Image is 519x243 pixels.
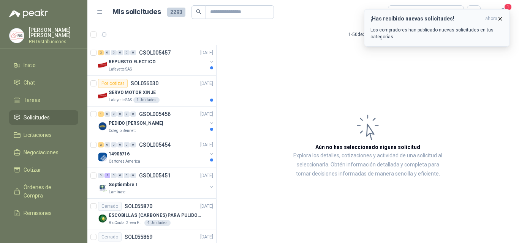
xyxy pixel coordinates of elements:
div: 0 [124,173,130,178]
p: [DATE] [200,203,213,210]
p: [DATE] [200,172,213,179]
div: 0 [104,111,110,117]
p: [DATE] [200,49,213,56]
button: ¡Has recibido nuevas solicitudes!ahora Los compradores han publicado nuevas solicitudes en tus ca... [364,9,510,47]
div: Cerrado [98,202,122,211]
p: REPUESTO ELECTICO [109,58,156,66]
p: GSOL005454 [139,142,171,147]
p: Lafayette SAS [109,66,132,72]
p: [DATE] [200,141,213,149]
span: Remisiones [24,209,52,217]
img: Company Logo [98,60,107,69]
a: Inicio [9,58,78,72]
p: GSOL005456 [139,111,171,117]
div: 2 [98,142,104,147]
a: Solicitudes [9,110,78,125]
a: 2 0 0 0 0 0 GSOL005454[DATE] Company Logo14906716Cartones America [98,140,215,165]
div: 2 [98,50,104,55]
p: SOL055870 [125,204,152,209]
a: Órdenes de Compra [9,180,78,203]
div: 0 [130,50,136,55]
div: 1 [98,111,104,117]
img: Company Logo [9,28,24,43]
img: Company Logo [98,152,107,161]
p: 14906716 [109,151,130,158]
div: 1 Unidades [133,97,160,103]
a: Chat [9,75,78,90]
p: Colegio Bennett [109,128,136,134]
a: 0 2 0 0 0 0 GSOL005451[DATE] Company LogoSeptiembre ILaminate [98,171,215,195]
span: 2293 [167,8,185,17]
a: 1 0 0 0 0 0 GSOL005456[DATE] Company LogoPEDIDO [PERSON_NAME]Colegio Bennett [98,110,215,134]
p: [DATE] [200,80,213,87]
img: Company Logo [98,91,107,100]
img: Company Logo [98,183,107,192]
a: Remisiones [9,206,78,220]
p: [DATE] [200,234,213,241]
p: Cartones America [109,158,140,165]
p: GSOL005451 [139,173,171,178]
div: Todas [393,8,409,16]
div: 0 [124,50,130,55]
p: Laminate [109,189,125,195]
a: Configuración [9,223,78,238]
span: Inicio [24,61,36,69]
span: Chat [24,78,35,87]
p: SERVO MOTOR XINJE [109,89,156,96]
a: Por cotizarSOL056030[DATE] Company LogoSERVO MOTOR XINJELafayette SAS1 Unidades [87,76,216,107]
span: Solicitudes [24,113,50,122]
p: Explora los detalles, cotizaciones y actividad de una solicitud al seleccionarla. Obtén informaci... [293,151,443,179]
span: Órdenes de Compra [24,183,71,200]
h3: Aún no has seleccionado niguna solicitud [315,143,420,151]
span: Negociaciones [24,148,59,157]
div: 0 [124,142,130,147]
a: Licitaciones [9,128,78,142]
a: CerradoSOL055870[DATE] Company LogoESCOBILLAS (CARBONES) PARA PULIDORA DEWALTBioCosta Green Energ... [87,199,216,229]
h3: ¡Has recibido nuevas solicitudes! [370,16,482,22]
div: 0 [130,173,136,178]
p: SOL056030 [131,81,158,86]
img: Company Logo [98,214,107,223]
div: 0 [104,142,110,147]
div: 0 [117,50,123,55]
span: Cotizar [24,166,41,174]
p: Lafayette SAS [109,97,132,103]
div: 0 [130,142,136,147]
div: 0 [98,173,104,178]
div: 2 [104,173,110,178]
div: 0 [111,173,117,178]
h1: Mis solicitudes [112,6,161,17]
p: BioCosta Green Energy S.A.S [109,220,143,226]
p: Septiembre I [109,181,137,188]
img: Logo peakr [9,9,48,18]
div: 0 [111,111,117,117]
a: 2 0 0 0 0 0 GSOL005457[DATE] Company LogoREPUESTO ELECTICOLafayette SAS [98,48,215,72]
p: GSOL005457 [139,50,171,55]
a: Cotizar [9,163,78,177]
a: Tareas [9,93,78,107]
button: 1 [496,5,510,19]
div: 0 [111,142,117,147]
div: 0 [117,173,123,178]
span: search [196,9,201,14]
p: [PERSON_NAME] [PERSON_NAME] [29,27,78,38]
div: 0 [104,50,110,55]
img: Company Logo [98,122,107,131]
div: 1 - 50 de 2221 [348,28,398,41]
p: RG Distribuciones [29,39,78,44]
div: 0 [117,111,123,117]
p: Los compradores han publicado nuevas solicitudes en tus categorías. [370,27,503,40]
div: Por cotizar [98,79,128,88]
div: 0 [111,50,117,55]
div: 4 Unidades [144,220,171,226]
p: [DATE] [200,111,213,118]
span: 1 [504,3,512,11]
div: 0 [117,142,123,147]
a: Negociaciones [9,145,78,160]
p: PEDIDO [PERSON_NAME] [109,120,163,127]
span: Tareas [24,96,40,104]
div: 0 [124,111,130,117]
span: Licitaciones [24,131,52,139]
div: Cerrado [98,232,122,241]
p: SOL055869 [125,234,152,240]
